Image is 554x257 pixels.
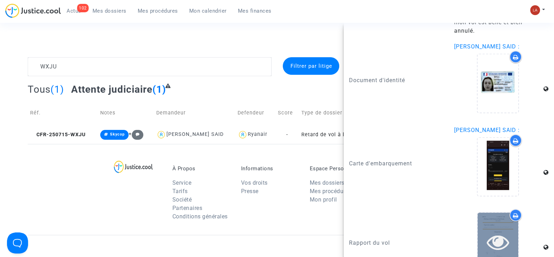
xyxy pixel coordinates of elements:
a: 102Actus [61,6,87,16]
p: Espace Personnel [310,165,368,172]
div: [PERSON_NAME] SAID [166,131,223,137]
p: Informations [241,165,299,172]
td: Score [275,100,299,125]
td: Notes [98,100,154,125]
span: Actus [67,8,81,14]
a: Mes dossiers [310,179,344,186]
a: Service [172,179,192,186]
div: Ryanair [248,131,267,137]
img: jc-logo.svg [5,4,61,18]
a: Vos droits [241,179,268,186]
a: Société [172,196,192,203]
span: Mes procédures [138,8,178,14]
iframe: Help Scout Beacon - Open [7,232,28,253]
a: Mes procédures [310,188,351,195]
img: icon-user.svg [238,130,248,140]
td: Demandeur [154,100,235,125]
span: Filtrer par litige [290,63,332,69]
td: Type de dossier [299,100,380,125]
p: À Propos [172,165,231,172]
span: [PERSON_NAME] SAID : [454,43,520,50]
div: 102 [77,4,89,12]
span: - [286,132,288,138]
span: Mes finances [238,8,272,14]
p: Carte d'embarquement [349,159,444,167]
a: Mon profil [310,196,337,203]
span: Tous [28,84,50,95]
p: Rapport du vol [349,238,444,247]
a: Presse [241,188,259,195]
img: icon-user.svg [156,130,166,140]
a: Mes dossiers [87,6,132,16]
a: Tarifs [172,188,188,195]
span: [PERSON_NAME] SAID : [454,126,520,133]
a: Conditions générales [172,213,228,220]
span: Skycop [110,132,125,137]
span: Attente judiciaire [71,84,152,95]
span: (1) [152,84,166,95]
span: Mes dossiers [93,8,126,14]
a: Partenaires [172,205,203,211]
td: Defendeur [235,100,275,125]
a: Mes procédures [132,6,184,16]
p: Document d'identité [349,75,444,84]
td: Réf. [28,100,98,125]
img: logo-lg.svg [114,160,153,173]
span: CFR-250715-WXJU [30,132,86,138]
img: 3f9b7d9779f7b0ffc2b90d026f0682a9 [530,5,540,15]
a: Mon calendrier [184,6,232,16]
span: Mon calendrier [189,8,227,14]
span: (1) [50,84,64,95]
td: Retard de vol à l'arrivée (Règlement CE n°261/2004) [299,125,380,144]
a: Mes finances [232,6,277,16]
span: + [129,131,144,137]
